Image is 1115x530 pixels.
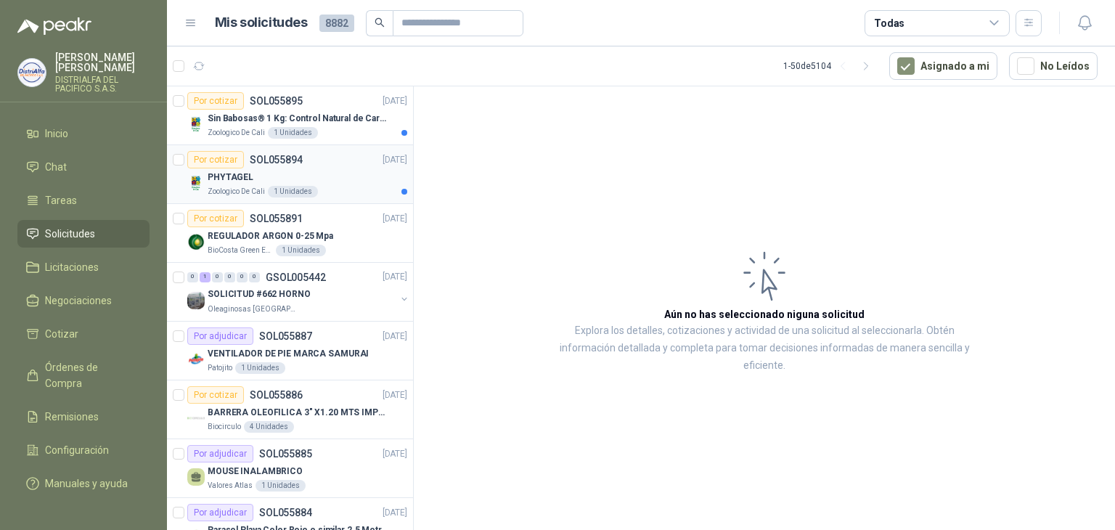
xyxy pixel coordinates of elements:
[208,347,369,361] p: VENTILADOR DE PIE MARCA SAMURAI
[383,212,407,226] p: [DATE]
[212,272,223,282] div: 0
[167,439,413,498] a: Por adjudicarSOL055885[DATE] MOUSE INALAMBRICOValores Atlas1 Unidades
[559,322,970,375] p: Explora los detalles, cotizaciones y actividad de una solicitud al seleccionarla. Obtén informaci...
[268,127,318,139] div: 1 Unidades
[45,293,112,309] span: Negociaciones
[187,210,244,227] div: Por cotizar
[383,153,407,167] p: [DATE]
[889,52,997,80] button: Asignado a mi
[167,380,413,439] a: Por cotizarSOL055886[DATE] Company LogoBARRERA OLEOFILICA 3" X1.20 MTS IMPORTADOBiocirculo4 Unidades
[17,120,150,147] a: Inicio
[187,292,205,309] img: Company Logo
[55,52,150,73] p: [PERSON_NAME] [PERSON_NAME]
[375,17,385,28] span: search
[18,59,46,86] img: Company Logo
[17,403,150,431] a: Remisiones
[55,76,150,93] p: DISTRIALFA DEL PACIFICO S.A.S.
[187,115,205,133] img: Company Logo
[208,465,303,478] p: MOUSE INALAMBRICO
[874,15,904,31] div: Todas
[383,330,407,343] p: [DATE]
[187,151,244,168] div: Por cotizar
[250,155,303,165] p: SOL055894
[1009,52,1098,80] button: No Leídos
[17,17,91,35] img: Logo peakr
[17,187,150,214] a: Tareas
[383,388,407,402] p: [DATE]
[319,15,354,32] span: 8882
[17,354,150,397] a: Órdenes de Compra
[187,445,253,462] div: Por adjudicar
[215,12,308,33] h1: Mis solicitudes
[187,92,244,110] div: Por cotizar
[187,233,205,250] img: Company Logo
[208,186,265,197] p: Zoologico De Cali
[187,351,205,368] img: Company Logo
[17,320,150,348] a: Cotizar
[167,145,413,204] a: Por cotizarSOL055894[DATE] Company LogoPHYTAGELZoologico De Cali1 Unidades
[208,303,299,315] p: Oleaginosas [GEOGRAPHIC_DATA][PERSON_NAME]
[383,94,407,108] p: [DATE]
[17,153,150,181] a: Chat
[250,213,303,224] p: SOL055891
[224,272,235,282] div: 0
[17,470,150,497] a: Manuales y ayuda
[17,220,150,248] a: Solicitudes
[244,421,294,433] div: 4 Unidades
[259,507,312,518] p: SOL055884
[783,54,878,78] div: 1 - 50 de 5104
[45,259,99,275] span: Licitaciones
[208,229,333,243] p: REGULADOR ARGON 0-25 Mpa
[235,362,285,374] div: 1 Unidades
[187,269,410,315] a: 0 1 0 0 0 0 GSOL005442[DATE] Company LogoSOLICITUD #662 HORNOOleaginosas [GEOGRAPHIC_DATA][PERSON...
[237,272,248,282] div: 0
[45,476,128,492] span: Manuales y ayuda
[259,331,312,341] p: SOL055887
[200,272,211,282] div: 1
[208,406,388,420] p: BARRERA OLEOFILICA 3" X1.20 MTS IMPORTADO
[208,112,388,126] p: Sin Babosas® 1 Kg: Control Natural de Caracoles y Babosas
[256,480,306,492] div: 1 Unidades
[383,447,407,461] p: [DATE]
[187,174,205,192] img: Company Logo
[45,409,99,425] span: Remisiones
[187,386,244,404] div: Por cotizar
[17,436,150,464] a: Configuración
[45,159,67,175] span: Chat
[167,322,413,380] a: Por adjudicarSOL055887[DATE] Company LogoVENTILADOR DE PIE MARCA SAMURAIPatojito1 Unidades
[17,253,150,281] a: Licitaciones
[45,226,95,242] span: Solicitudes
[276,245,326,256] div: 1 Unidades
[250,390,303,400] p: SOL055886
[249,272,260,282] div: 0
[266,272,326,282] p: GSOL005442
[250,96,303,106] p: SOL055895
[45,192,77,208] span: Tareas
[208,421,241,433] p: Biocirculo
[17,287,150,314] a: Negociaciones
[208,171,253,184] p: PHYTAGEL
[187,327,253,345] div: Por adjudicar
[259,449,312,459] p: SOL055885
[208,362,232,374] p: Patojito
[208,245,273,256] p: BioCosta Green Energy S.A.S
[383,506,407,520] p: [DATE]
[208,288,311,302] p: SOLICITUD #662 HORNO
[45,126,68,142] span: Inicio
[45,326,78,342] span: Cotizar
[187,504,253,521] div: Por adjudicar
[187,272,198,282] div: 0
[208,127,265,139] p: Zoologico De Cali
[187,409,205,427] img: Company Logo
[208,480,253,492] p: Valores Atlas
[167,204,413,263] a: Por cotizarSOL055891[DATE] Company LogoREGULADOR ARGON 0-25 MpaBioCosta Green Energy S.A.S1 Unidades
[268,186,318,197] div: 1 Unidades
[45,442,109,458] span: Configuración
[664,306,865,322] h3: Aún no has seleccionado niguna solicitud
[383,271,407,285] p: [DATE]
[45,359,136,391] span: Órdenes de Compra
[167,86,413,145] a: Por cotizarSOL055895[DATE] Company LogoSin Babosas® 1 Kg: Control Natural de Caracoles y BabosasZ...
